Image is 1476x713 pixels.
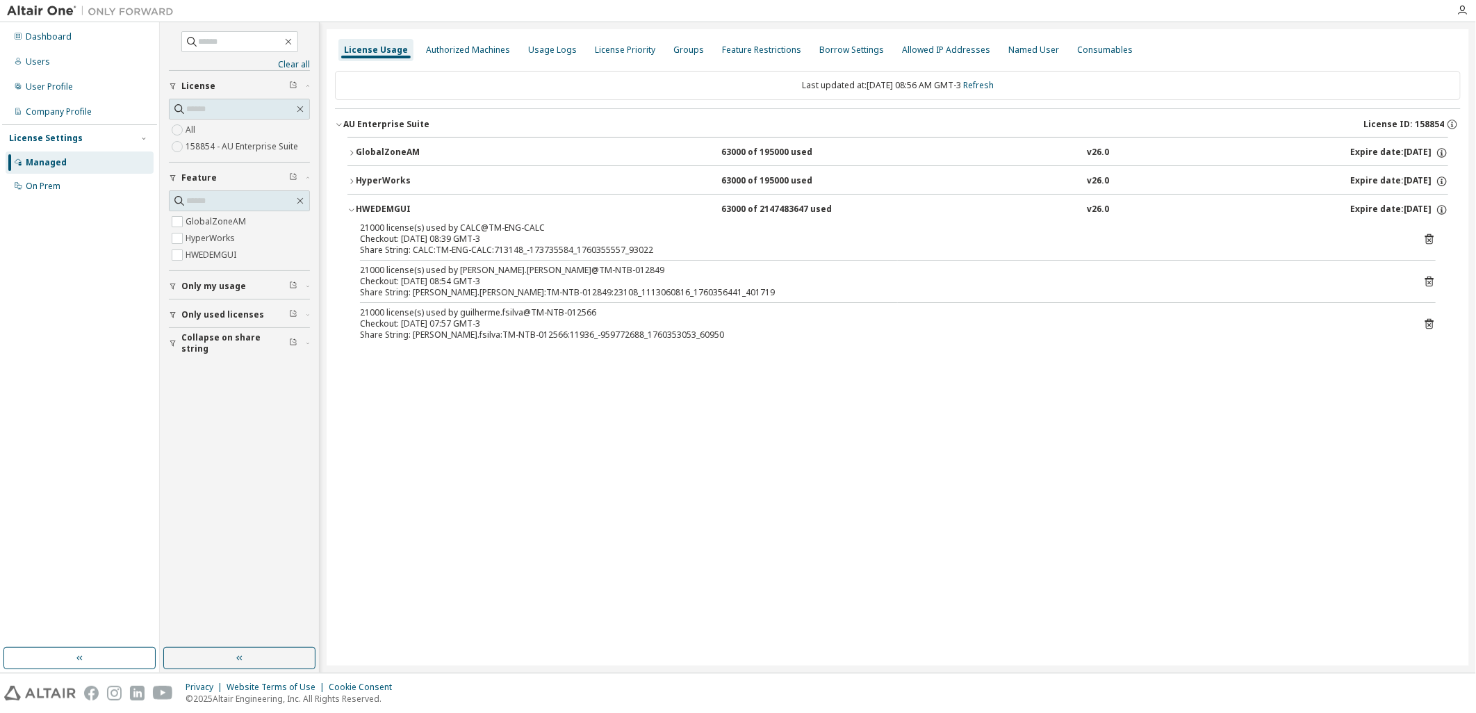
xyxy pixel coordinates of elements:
span: Clear filter [289,281,297,292]
label: HyperWorks [186,230,238,247]
button: Only used licenses [169,300,310,330]
span: Clear filter [289,172,297,183]
div: User Profile [26,81,73,92]
span: Clear filter [289,81,297,92]
div: Cookie Consent [329,682,400,693]
img: youtube.svg [153,686,173,700]
div: Checkout: [DATE] 08:54 GMT-3 [360,276,1402,287]
a: Refresh [963,79,994,91]
span: Only used licenses [181,309,264,320]
div: Dashboard [26,31,72,42]
div: GlobalZoneAM [356,147,481,159]
label: All [186,122,198,138]
p: © 2025 Altair Engineering, Inc. All Rights Reserved. [186,693,400,705]
div: Consumables [1077,44,1133,56]
div: Company Profile [26,106,92,117]
label: HWEDEMGUI [186,247,239,263]
div: License Usage [344,44,408,56]
label: GlobalZoneAM [186,213,249,230]
span: License [181,81,215,92]
div: License Priority [595,44,655,56]
span: Only my usage [181,281,246,292]
div: HyperWorks [356,175,481,188]
img: facebook.svg [84,686,99,700]
div: License Settings [9,133,83,144]
div: 21000 license(s) used by [PERSON_NAME].[PERSON_NAME]@TM-NTB-012849 [360,265,1402,276]
div: 21000 license(s) used by CALC@TM-ENG-CALC [360,222,1402,233]
div: Named User [1008,44,1059,56]
div: AU Enterprise Suite [343,119,429,130]
button: HyperWorks63000 of 195000 usedv26.0Expire date:[DATE] [347,166,1448,197]
div: On Prem [26,181,60,192]
div: Groups [673,44,704,56]
span: Feature [181,172,217,183]
img: instagram.svg [107,686,122,700]
div: 21000 license(s) used by guilherme.fsilva@TM-NTB-012566 [360,307,1402,318]
a: Clear all [169,59,310,70]
button: AU Enterprise SuiteLicense ID: 158854 [335,109,1461,140]
img: Altair One [7,4,181,18]
div: Authorized Machines [426,44,510,56]
div: v26.0 [1088,175,1110,188]
div: v26.0 [1088,204,1110,216]
div: Share String: CALC:TM-ENG-CALC:713148_-173735584_1760355557_93022 [360,245,1402,256]
div: 63000 of 195000 used [721,175,846,188]
div: Borrow Settings [819,44,884,56]
div: Share String: [PERSON_NAME].[PERSON_NAME]:TM-NTB-012849:23108_1113060816_1760356441_401719 [360,287,1402,298]
div: Checkout: [DATE] 07:57 GMT-3 [360,318,1402,329]
div: Share String: [PERSON_NAME].fsilva:TM-NTB-012566:11936_-959772688_1760353053_60950 [360,329,1402,341]
button: License [169,71,310,101]
button: HWEDEMGUI63000 of 2147483647 usedv26.0Expire date:[DATE] [347,195,1448,225]
div: Last updated at: [DATE] 08:56 AM GMT-3 [335,71,1461,100]
div: Website Terms of Use [227,682,329,693]
span: License ID: 158854 [1363,119,1444,130]
div: Allowed IP Addresses [902,44,990,56]
span: Collapse on share string [181,332,289,354]
label: 158854 - AU Enterprise Suite [186,138,301,155]
div: 63000 of 2147483647 used [721,204,846,216]
button: Collapse on share string [169,328,310,359]
span: Clear filter [289,338,297,349]
span: Clear filter [289,309,297,320]
button: GlobalZoneAM63000 of 195000 usedv26.0Expire date:[DATE] [347,138,1448,168]
div: Expire date: [DATE] [1350,175,1448,188]
div: Usage Logs [528,44,577,56]
div: Expire date: [DATE] [1350,204,1448,216]
button: Only my usage [169,271,310,302]
img: linkedin.svg [130,686,145,700]
div: Feature Restrictions [722,44,801,56]
div: 63000 of 195000 used [721,147,846,159]
div: Users [26,56,50,67]
div: v26.0 [1088,147,1110,159]
div: Privacy [186,682,227,693]
button: Feature [169,163,310,193]
div: HWEDEMGUI [356,204,481,216]
div: Managed [26,157,67,168]
div: Checkout: [DATE] 08:39 GMT-3 [360,233,1402,245]
div: Expire date: [DATE] [1350,147,1448,159]
img: altair_logo.svg [4,686,76,700]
